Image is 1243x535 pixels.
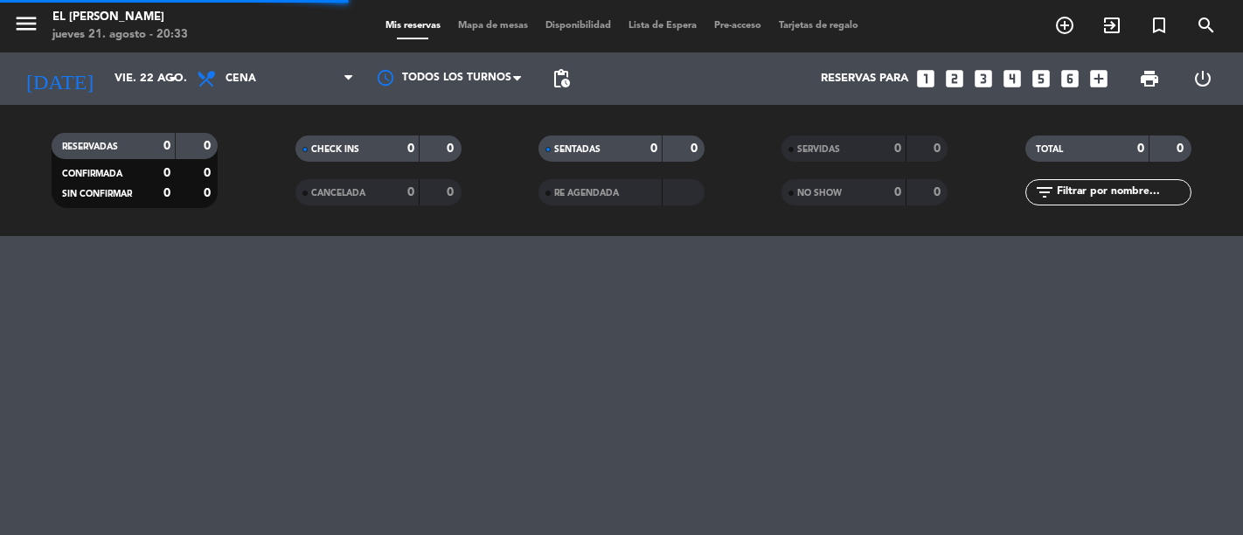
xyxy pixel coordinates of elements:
[934,186,944,198] strong: 0
[797,189,842,198] span: NO SHOW
[705,21,770,31] span: Pre-acceso
[1101,15,1122,36] i: exit_to_app
[447,186,457,198] strong: 0
[311,145,359,154] span: CHECK INS
[447,142,457,155] strong: 0
[554,145,601,154] span: SENTADAS
[914,67,937,90] i: looks_one
[691,142,701,155] strong: 0
[52,26,188,44] div: jueves 21. agosto - 20:33
[1192,68,1213,89] i: power_settings_new
[1196,15,1217,36] i: search
[62,170,122,178] span: CONFIRMADA
[204,187,214,199] strong: 0
[1055,183,1191,202] input: Filtrar por nombre...
[226,73,256,85] span: Cena
[52,9,188,26] div: El [PERSON_NAME]
[62,142,118,151] span: RESERVADAS
[1059,67,1081,90] i: looks_6
[407,186,414,198] strong: 0
[204,167,214,179] strong: 0
[1149,15,1170,36] i: turned_in_not
[163,167,170,179] strong: 0
[163,187,170,199] strong: 0
[554,189,619,198] span: RE AGENDADA
[797,145,840,154] span: SERVIDAS
[650,142,657,155] strong: 0
[449,21,537,31] span: Mapa de mesas
[1034,182,1055,203] i: filter_list
[1177,52,1231,105] div: LOG OUT
[770,21,867,31] span: Tarjetas de regalo
[551,68,572,89] span: pending_actions
[1030,67,1052,90] i: looks_5
[1137,142,1144,155] strong: 0
[934,142,944,155] strong: 0
[407,142,414,155] strong: 0
[62,190,132,198] span: SIN CONFIRMAR
[163,140,170,152] strong: 0
[13,10,39,43] button: menu
[13,59,106,98] i: [DATE]
[377,21,449,31] span: Mis reservas
[1036,145,1063,154] span: TOTAL
[1001,67,1024,90] i: looks_4
[1177,142,1187,155] strong: 0
[894,142,901,155] strong: 0
[894,186,901,198] strong: 0
[943,67,966,90] i: looks_two
[1139,68,1160,89] span: print
[537,21,620,31] span: Disponibilidad
[620,21,705,31] span: Lista de Espera
[821,72,908,86] span: Reservas para
[1054,15,1075,36] i: add_circle_outline
[972,67,995,90] i: looks_3
[163,68,184,89] i: arrow_drop_down
[204,140,214,152] strong: 0
[13,10,39,37] i: menu
[1087,67,1110,90] i: add_box
[311,189,365,198] span: CANCELADA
